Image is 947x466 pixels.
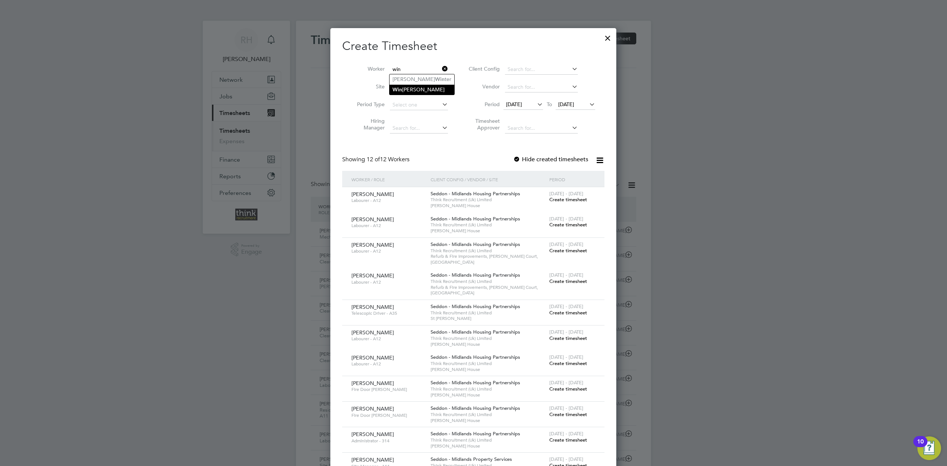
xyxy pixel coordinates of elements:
span: Think Recruitment (Uk) Limited [431,197,546,203]
span: Create timesheet [549,278,587,284]
span: Think Recruitment (Uk) Limited [431,278,546,284]
span: Labourer - A12 [351,197,425,203]
span: 12 Workers [367,156,410,163]
span: [DATE] [558,101,574,108]
span: Seddon - Midlands Housing Partnerships [431,379,520,386]
span: Think Recruitment (Uk) Limited [431,386,546,392]
span: [PERSON_NAME] [351,272,394,279]
span: [DATE] - [DATE] [549,405,583,411]
span: [DATE] - [DATE] [549,216,583,222]
li: [PERSON_NAME] ter [390,74,454,84]
input: Search for... [390,64,448,75]
span: [DATE] - [DATE] [549,190,583,197]
span: Create timesheet [549,360,587,367]
span: To [545,99,554,109]
span: Create timesheet [549,437,587,443]
span: [PERSON_NAME] [351,329,394,336]
label: Worker [351,65,385,72]
span: Think Recruitment (Uk) Limited [431,361,546,367]
span: Create timesheet [549,386,587,392]
span: Labourer - A12 [351,223,425,229]
span: Create timesheet [549,222,587,228]
span: [PERSON_NAME] House [431,341,546,347]
span: Create timesheet [549,196,587,203]
span: Labourer - A12 [351,336,425,342]
span: Seddon - Midlands Housing Partnerships [431,272,520,278]
span: Seddon - Midlands Housing Partnerships [431,216,520,222]
div: 10 [917,442,924,451]
div: Worker / Role [350,171,429,188]
span: Create timesheet [549,247,587,254]
span: Labourer - A12 [351,248,425,254]
label: Timesheet Approver [466,118,500,131]
span: [DATE] - [DATE] [549,272,583,278]
span: Create timesheet [549,411,587,418]
span: Think Recruitment (Uk) Limited [431,412,546,418]
span: [DATE] - [DATE] [549,241,583,247]
label: Site [351,83,385,90]
span: [DATE] - [DATE] [549,379,583,386]
span: [DATE] - [DATE] [549,430,583,437]
div: Showing [342,156,411,163]
span: Seddon - Midlands Housing Partnerships [431,430,520,437]
div: Client Config / Vendor / Site [429,171,547,188]
span: Telescopic Driver - A35 [351,310,425,316]
span: [PERSON_NAME] [351,304,394,310]
span: [DATE] - [DATE] [549,303,583,310]
b: Win [435,76,445,82]
div: Period [547,171,597,188]
span: [PERSON_NAME] [351,242,394,248]
span: [DATE] - [DATE] [549,329,583,335]
span: [PERSON_NAME] House [431,367,546,372]
span: [PERSON_NAME] [351,191,394,197]
span: [DATE] - [DATE] [549,354,583,360]
span: Seddon - Midlands Housing Partnerships [431,241,520,247]
span: [PERSON_NAME] [351,405,394,412]
span: [DATE] [506,101,522,108]
span: Labourer - A12 [351,361,425,367]
span: [PERSON_NAME] House [431,392,546,398]
input: Search for... [505,123,578,134]
span: [DATE] - [DATE] [549,456,583,462]
span: Administrator - 314 [351,438,425,444]
span: Think Recruitment (Uk) Limited [431,437,546,443]
label: Vendor [466,83,500,90]
span: Refurb & Fire Improvements, [PERSON_NAME] Court, [GEOGRAPHIC_DATA] [431,284,546,296]
span: [PERSON_NAME] [351,354,394,361]
span: Think Recruitment (Uk) Limited [431,310,546,316]
label: Period [466,101,500,108]
h2: Create Timesheet [342,38,604,54]
span: Think Recruitment (Uk) Limited [431,335,546,341]
span: [PERSON_NAME] [351,216,394,223]
span: [PERSON_NAME] [351,431,394,438]
label: Hiring Manager [351,118,385,131]
input: Search for... [390,123,448,134]
span: [PERSON_NAME] House [431,443,546,449]
span: Think Recruitment (Uk) Limited [431,222,546,228]
span: St [PERSON_NAME] [431,315,546,321]
span: Fire Door [PERSON_NAME] [351,412,425,418]
span: [PERSON_NAME] [351,456,394,463]
span: Seddon - Midlands Property Services [431,456,512,462]
label: Period Type [351,101,385,108]
span: [PERSON_NAME] House [431,203,546,209]
b: Win [392,87,402,93]
span: Seddon - Midlands Housing Partnerships [431,405,520,411]
span: Labourer - A12 [351,279,425,285]
span: Refurb & Fire Improvements, [PERSON_NAME] Court, [GEOGRAPHIC_DATA] [431,253,546,265]
span: Seddon - Midlands Housing Partnerships [431,190,520,197]
label: Hide created timesheets [513,156,588,163]
span: Seddon - Midlands Housing Partnerships [431,329,520,335]
span: Create timesheet [549,335,587,341]
span: Seddon - Midlands Housing Partnerships [431,303,520,310]
span: Think Recruitment (Uk) Limited [431,248,546,254]
button: Open Resource Center, 10 new notifications [917,436,941,460]
span: 12 of [367,156,380,163]
span: Fire Door [PERSON_NAME] [351,386,425,392]
input: Search for... [505,82,578,92]
input: Select one [390,100,448,110]
span: [PERSON_NAME] House [431,418,546,423]
li: [PERSON_NAME] [390,85,454,95]
label: Client Config [466,65,500,72]
span: Create timesheet [549,310,587,316]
